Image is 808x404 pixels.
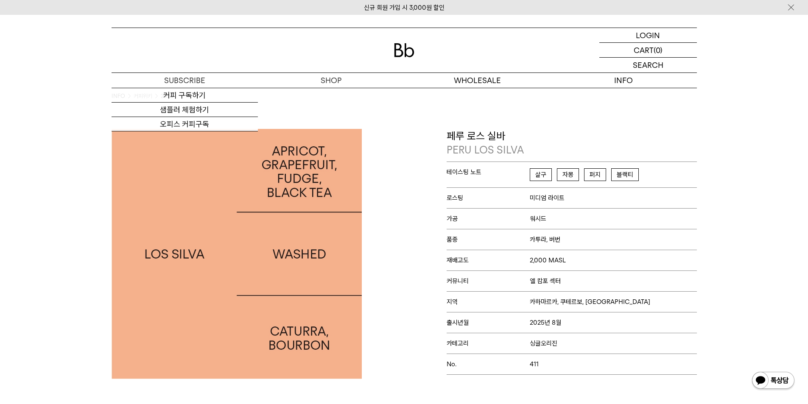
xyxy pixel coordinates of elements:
[636,28,660,42] p: LOGIN
[530,194,565,202] span: 미디엄 라이트
[530,256,566,264] span: 2,000 MASL
[447,256,530,264] span: 재배고도
[447,168,530,176] span: 테이스팅 노트
[530,168,552,181] span: 살구
[530,236,560,243] span: 카투라, 버번
[404,73,551,88] p: WHOLESALE
[447,319,530,326] span: 출시년월
[447,277,530,285] span: 커뮤니티
[611,168,639,181] span: 블랙티
[447,194,530,202] span: 로스팅
[447,298,530,306] span: 지역
[530,215,546,223] span: 워시드
[530,277,561,285] span: 엘 캄포 섹터
[447,236,530,243] span: 품종
[112,117,258,131] a: 오피스 커피구독
[530,360,539,368] span: 411
[447,143,697,157] p: PERU LOS SILVA
[751,371,795,391] img: 카카오톡 채널 1:1 채팅 버튼
[557,168,579,181] span: 자몽
[530,319,561,326] span: 2025년 8월
[447,340,530,347] span: 카테고리
[633,58,663,72] p: SEARCH
[530,298,650,306] span: 카하마르카, 쿠테르보, [GEOGRAPHIC_DATA]
[112,129,362,379] img: 페루 로스 실바PERU LOS SILVA
[551,73,697,88] p: INFO
[447,215,530,223] span: 가공
[634,43,654,57] p: CART
[447,360,530,368] span: No.
[112,88,258,103] a: 커피 구독하기
[258,73,404,88] a: SHOP
[530,340,557,347] span: 싱글오리진
[364,4,445,11] a: 신규 회원 가입 시 3,000원 할인
[112,73,258,88] a: SUBSCRIBE
[599,28,697,43] a: LOGIN
[394,43,414,57] img: 로고
[654,43,663,57] p: (0)
[584,168,606,181] span: 퍼지
[447,129,697,157] p: 페루 로스 실바
[112,103,258,117] a: 샘플러 체험하기
[599,43,697,58] a: CART (0)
